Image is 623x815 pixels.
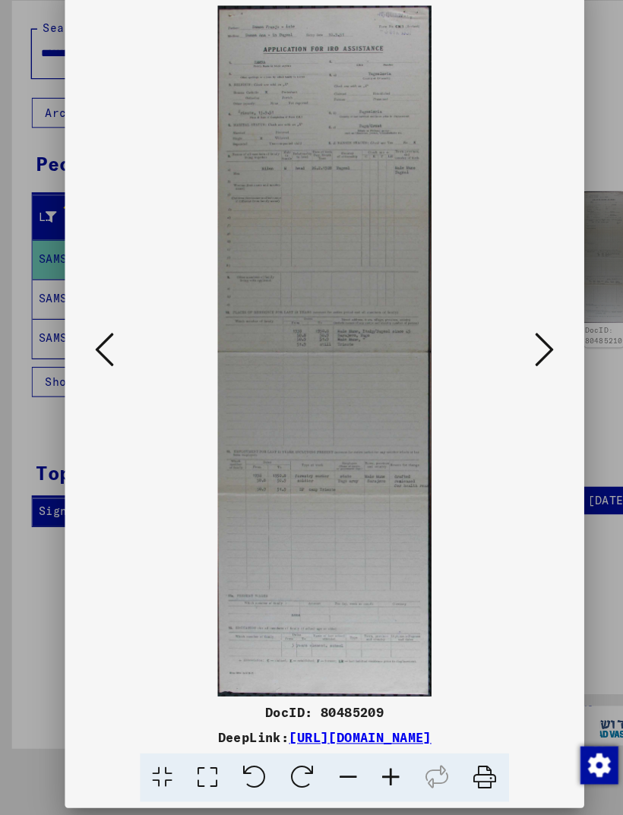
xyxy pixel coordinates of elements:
[556,748,593,785] div: Change consent
[62,731,561,750] div: DeepLink:
[62,707,561,725] div: DocID: 80485209
[114,38,509,701] img: 001.jpg
[557,749,593,785] img: Change consent
[277,733,414,748] a: [URL][DOMAIN_NAME]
